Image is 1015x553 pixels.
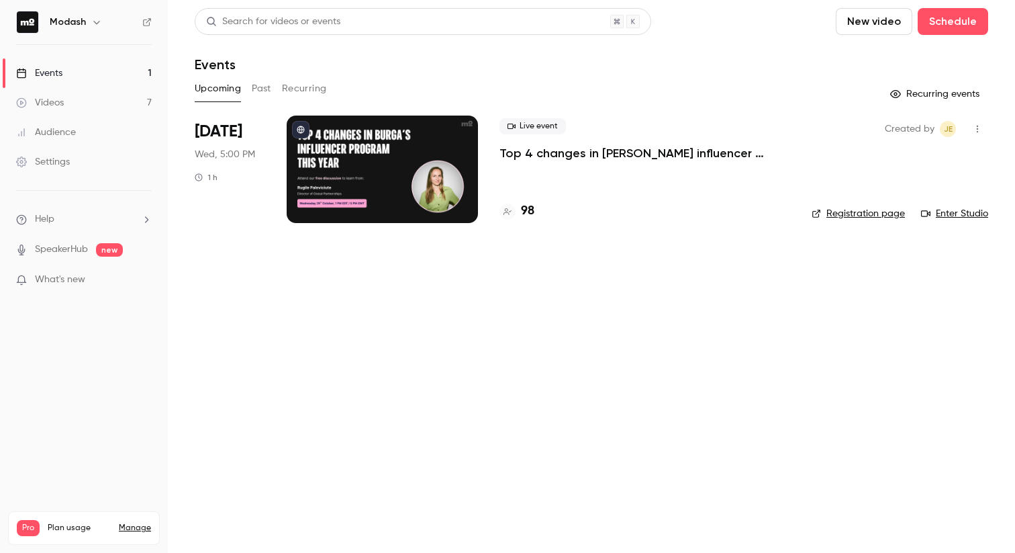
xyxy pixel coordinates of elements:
[836,8,912,35] button: New video
[119,523,151,534] a: Manage
[918,8,988,35] button: Schedule
[252,78,271,99] button: Past
[195,78,241,99] button: Upcoming
[35,273,85,287] span: What's new
[16,96,64,110] div: Videos
[96,243,123,257] span: new
[499,145,790,161] a: Top 4 changes in [PERSON_NAME] influencer program this year
[16,67,62,80] div: Events
[16,155,70,169] div: Settings
[50,15,86,29] h6: Modash
[17,520,40,536] span: Pro
[944,121,953,137] span: JE
[16,126,76,139] div: Audience
[206,15,340,29] div: Search for videos or events
[195,172,217,183] div: 1 h
[884,83,988,105] button: Recurring events
[195,148,255,161] span: Wed, 5:00 PM
[282,78,327,99] button: Recurring
[499,118,566,134] span: Live event
[499,202,534,220] a: 98
[195,56,236,73] h1: Events
[35,243,88,257] a: SpeakerHub
[17,11,38,33] img: Modash
[195,121,242,142] span: [DATE]
[521,202,534,220] h4: 98
[136,274,152,286] iframe: Noticeable Trigger
[812,207,905,220] a: Registration page
[48,523,111,534] span: Plan usage
[16,212,152,226] li: help-dropdown-opener
[885,121,934,137] span: Created by
[35,212,54,226] span: Help
[195,116,265,223] div: Oct 29 Wed, 5:00 PM (Europe/London)
[921,207,988,220] a: Enter Studio
[940,121,956,137] span: Jack Eaton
